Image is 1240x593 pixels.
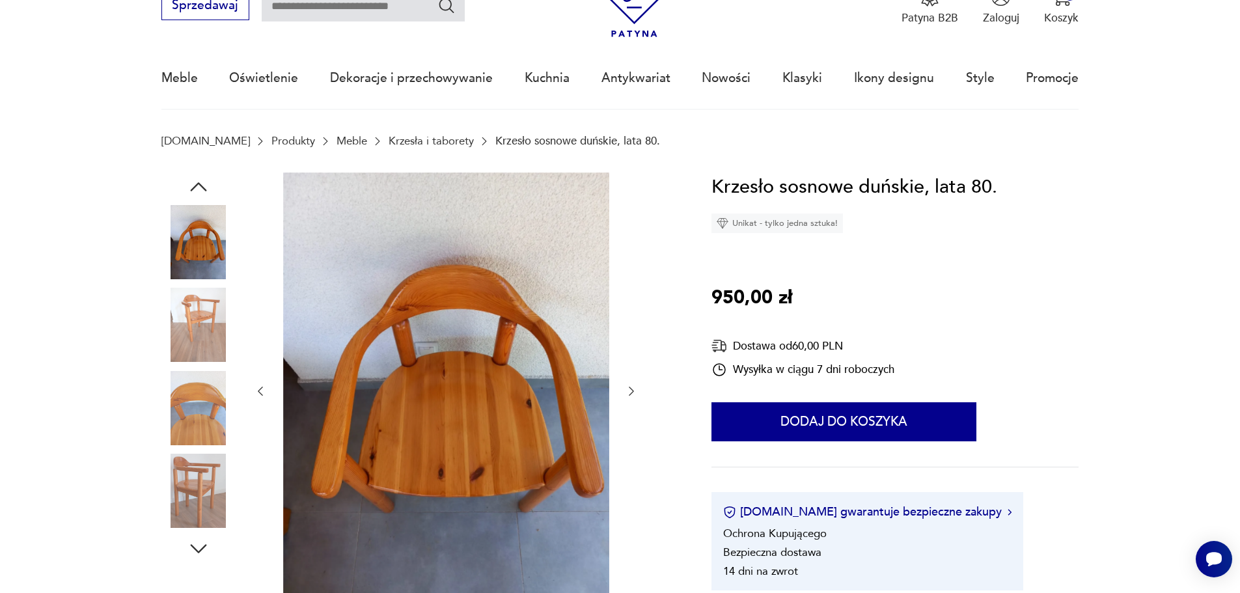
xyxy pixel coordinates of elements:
[902,10,958,25] p: Patyna B2B
[711,172,997,202] h1: Krzesło sosnowe duńskie, lata 80.
[711,402,976,441] button: Dodaj do koszyka
[1008,509,1012,516] img: Ikona strzałki w prawo
[495,135,660,147] p: Krzesło sosnowe duńskie, lata 80.
[782,48,822,108] a: Klasyki
[711,283,792,313] p: 950,00 zł
[1196,541,1232,577] iframe: Smartsupp widget button
[854,48,934,108] a: Ikony designu
[161,205,236,279] img: Zdjęcie produktu Krzesło sosnowe duńskie, lata 80.
[723,564,798,579] li: 14 dni na zwrot
[966,48,995,108] a: Style
[161,288,236,362] img: Zdjęcie produktu Krzesło sosnowe duńskie, lata 80.
[983,10,1019,25] p: Zaloguj
[271,135,315,147] a: Produkty
[711,362,894,378] div: Wysyłka w ciągu 7 dni roboczych
[601,48,670,108] a: Antykwariat
[161,371,236,445] img: Zdjęcie produktu Krzesło sosnowe duńskie, lata 80.
[330,48,493,108] a: Dekoracje i przechowywanie
[702,48,751,108] a: Nowości
[1026,48,1079,108] a: Promocje
[525,48,570,108] a: Kuchnia
[161,135,250,147] a: [DOMAIN_NAME]
[723,545,821,560] li: Bezpieczna dostawa
[1044,10,1079,25] p: Koszyk
[723,526,827,541] li: Ochrona Kupującego
[711,338,894,354] div: Dostawa od 60,00 PLN
[161,1,249,12] a: Sprzedawaj
[337,135,367,147] a: Meble
[711,338,727,354] img: Ikona dostawy
[717,217,728,229] img: Ikona diamentu
[723,504,1012,520] button: [DOMAIN_NAME] gwarantuje bezpieczne zakupy
[723,506,736,519] img: Ikona certyfikatu
[389,135,474,147] a: Krzesła i taborety
[711,214,843,233] div: Unikat - tylko jedna sztuka!
[229,48,298,108] a: Oświetlenie
[161,454,236,528] img: Zdjęcie produktu Krzesło sosnowe duńskie, lata 80.
[161,48,198,108] a: Meble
